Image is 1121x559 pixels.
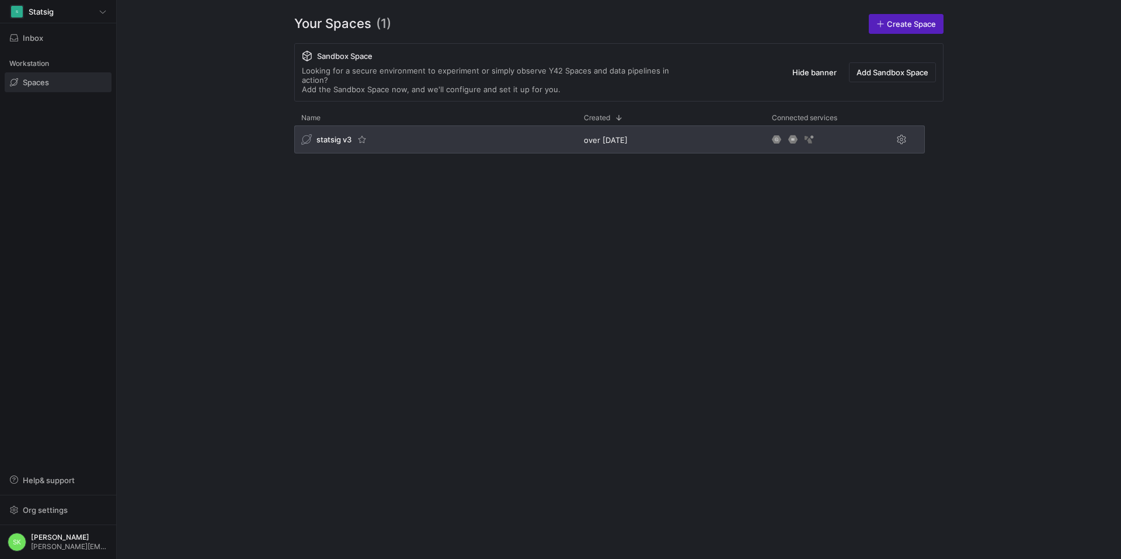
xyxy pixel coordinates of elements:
[792,68,837,77] span: Hide banner
[11,6,23,18] div: S
[5,55,112,72] div: Workstation
[23,505,68,515] span: Org settings
[5,28,112,48] button: Inbox
[5,506,112,516] a: Org settings
[23,476,75,485] span: Help & support
[376,14,391,34] span: (1)
[31,533,109,541] span: [PERSON_NAME]
[5,72,112,92] a: Spaces
[29,7,54,16] span: Statsig
[8,533,26,551] div: SK
[302,66,693,94] div: Looking for a secure environment to experiment or simply observe Y42 Spaces and data pipelines in...
[5,470,112,490] button: Help& support
[294,125,925,158] div: Press SPACE to select this row.
[317,51,372,61] span: Sandbox Space
[785,62,844,82] button: Hide banner
[584,114,610,122] span: Created
[869,14,944,34] a: Create Space
[31,543,109,551] span: [PERSON_NAME][EMAIL_ADDRESS][DOMAIN_NAME]
[316,135,351,144] span: statsig v3
[23,78,49,87] span: Spaces
[857,68,928,77] span: Add Sandbox Space
[584,135,628,145] span: over [DATE]
[301,114,321,122] span: Name
[23,33,43,43] span: Inbox
[5,500,112,520] button: Org settings
[5,530,112,554] button: SK[PERSON_NAME][PERSON_NAME][EMAIL_ADDRESS][DOMAIN_NAME]
[887,19,936,29] span: Create Space
[772,114,837,122] span: Connected services
[849,62,936,82] button: Add Sandbox Space
[294,14,371,34] span: Your Spaces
